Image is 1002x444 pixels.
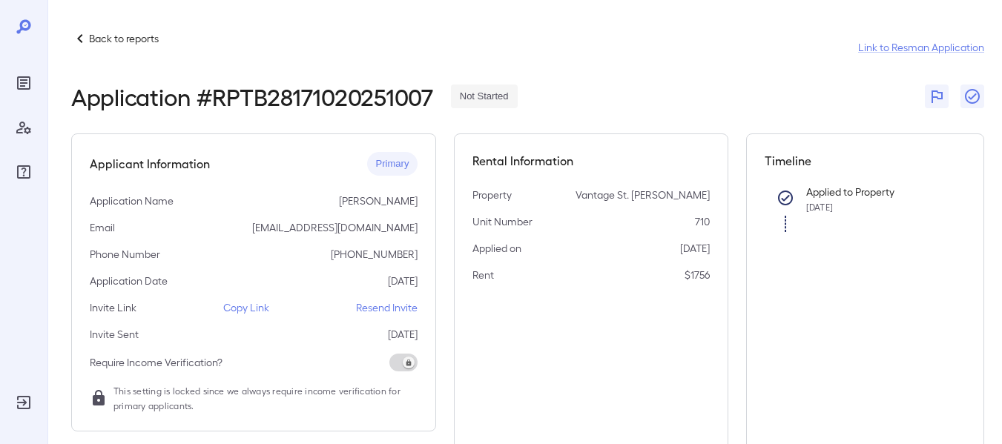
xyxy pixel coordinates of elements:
p: Unit Number [472,214,533,229]
span: [DATE] [806,202,833,212]
span: Primary [367,157,418,171]
div: FAQ [12,160,36,184]
p: Email [90,220,115,235]
p: Require Income Verification? [90,355,223,370]
span: Not Started [451,90,518,104]
div: Manage Users [12,116,36,139]
p: Property [472,188,512,202]
p: Phone Number [90,247,160,262]
span: This setting is locked since we always require income verification for primary applicants. [113,383,418,413]
p: Invite Sent [90,327,139,342]
p: Applied to Property [806,185,942,199]
h5: Applicant Information [90,155,210,173]
h2: Application # RPTB28171020251007 [71,83,433,110]
p: Copy Link [223,300,269,315]
p: Resend Invite [356,300,418,315]
p: Application Date [90,274,168,288]
p: Applied on [472,241,521,256]
p: [DATE] [388,274,418,288]
button: Flag Report [925,85,949,108]
p: [EMAIL_ADDRESS][DOMAIN_NAME] [252,220,418,235]
p: Vantage St. [PERSON_NAME] [576,188,710,202]
div: Reports [12,71,36,95]
a: Link to Resman Application [858,40,984,55]
p: Invite Link [90,300,136,315]
p: Rent [472,268,494,282]
h5: Timeline [765,152,966,170]
p: 710 [695,214,710,229]
p: [PERSON_NAME] [339,193,418,208]
p: [DATE] [388,327,418,342]
div: Log Out [12,391,36,414]
h5: Rental Information [472,152,709,170]
p: Application Name [90,193,174,208]
p: $1756 [685,268,710,282]
p: [PHONE_NUMBER] [331,247,418,262]
p: Back to reports [89,31,159,46]
button: Close Report [960,85,984,108]
p: [DATE] [680,241,710,256]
